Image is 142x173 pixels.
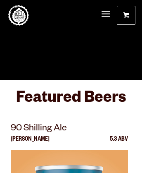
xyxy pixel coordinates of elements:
a: Odell Home [8,5,29,26]
p: 5.3 ABV [110,137,128,150]
h3: Featured Beers [11,89,131,114]
p: [PERSON_NAME] [11,137,50,150]
p: 90 Shilling Ale [11,122,128,137]
a: Menu [102,6,110,23]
